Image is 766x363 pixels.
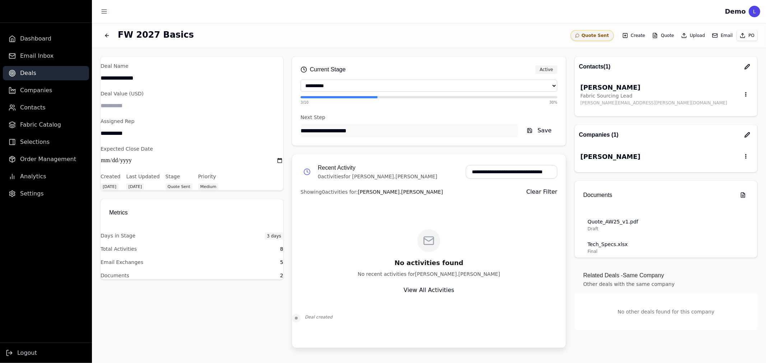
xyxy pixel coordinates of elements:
p: Email Exchanges [101,259,143,266]
button: Clear Filter [526,186,558,198]
h2: Contacts (1) [579,62,611,72]
p: Fabric Sourcing Lead [580,92,740,100]
span: [DATE] [101,183,119,190]
p: 8 [280,245,283,253]
div: Demo [725,6,746,16]
button: Quote [649,30,677,41]
p: Draft [588,226,755,232]
a: Contacts [3,100,89,115]
a: Order Management [3,152,89,166]
a: Companies [3,83,89,98]
span: Contacts [20,103,46,112]
p: 3 / 10 [301,100,308,105]
span: Fabric Catalog [20,121,61,129]
h2: Companies ( 1 ) [579,130,618,140]
a: Deals [3,66,89,80]
p: Quote_AW25_v1.pdf [588,218,755,226]
span: Medium [198,183,219,190]
a: Email Inbox [3,49,89,63]
span: Companies [20,86,52,95]
p: Expected Close Date [101,145,283,153]
div: L [749,6,760,17]
h2: Current Stage [301,65,346,74]
span: [DATE] [126,183,144,190]
p: Next Step [301,114,557,121]
p: Stage [166,173,192,180]
a: Settings [3,187,89,201]
p: Documents [101,272,129,279]
p: 30 % [549,100,557,105]
span: 3 days [265,232,283,240]
p: Other deals with the same company [583,280,749,288]
a: Dashboard [3,32,89,46]
p: Final [588,248,755,255]
h2: Metrics [109,208,275,218]
button: Upload [678,30,708,41]
p: 5 [280,259,283,266]
span: Dashboard [20,34,51,43]
p: Priority [198,173,219,180]
button: Create [619,30,648,41]
p: Days in Stage [101,232,135,240]
span: Quote Sent [166,183,192,190]
p: Assigned Rep [101,118,283,125]
button: Save [521,124,557,137]
p: Deal Value (USD) [101,90,283,98]
a: Fabric Catalog [3,118,89,132]
span: [PERSON_NAME].[PERSON_NAME] [358,189,443,195]
p: Last Updated [126,173,159,180]
h2: Documents [583,190,612,200]
span: Selections [20,138,50,146]
span: [PERSON_NAME].[PERSON_NAME] [415,271,500,277]
span: Active [535,65,557,74]
span: Deals [20,69,36,77]
p: Total Activities [101,245,137,253]
p: 2 [280,272,283,279]
p: No other deals found for this company [583,302,749,321]
p: [PERSON_NAME] [580,152,740,161]
span: Settings [20,189,44,198]
p: Showing 0 activities for: [301,188,443,196]
p: Created [101,173,120,180]
a: Analytics [3,169,89,184]
p: [PERSON_NAME][EMAIL_ADDRESS][PERSON_NAME][DOMAIN_NAME] [580,100,740,106]
button: Toggle sidebar [98,5,111,18]
p: Deal Name [101,62,283,70]
button: Email [709,30,735,41]
p: 0 activit ies for [PERSON_NAME].[PERSON_NAME] [318,173,437,180]
p: Deal created [305,314,566,320]
span: Quote Sent [571,30,614,41]
h2: Recent Activity [318,163,437,173]
p: No recent activities for [301,270,557,278]
h2: FW 2027 Basics [118,29,194,41]
p: No activities found [301,258,557,268]
button: Logout [6,349,37,357]
button: Back to deals [101,29,113,42]
h2: Related Deals - Same Company [583,272,749,279]
a: Selections [3,135,89,149]
p: [PERSON_NAME] [580,82,740,92]
span: Email Inbox [20,52,54,60]
span: Analytics [20,172,46,181]
span: Logout [17,349,37,357]
p: Tech_Specs.xlsx [588,241,755,248]
button: PO [737,30,757,41]
span: Order Management [20,155,76,164]
button: View All Activities [404,284,454,297]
